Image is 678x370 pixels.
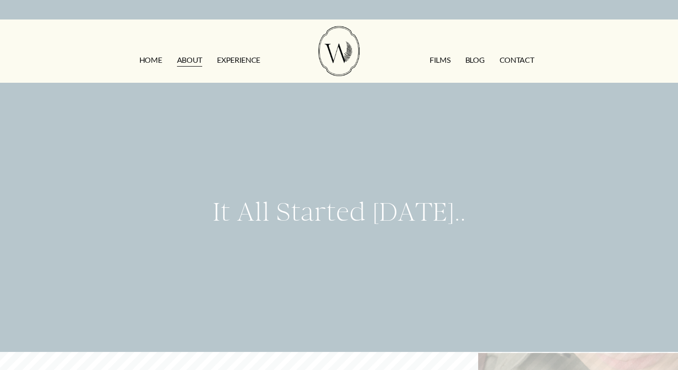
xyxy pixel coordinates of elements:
img: Wild Fern Weddings [318,26,359,76]
a: Blog [465,52,485,68]
a: FILMS [430,52,450,68]
h2: It All Started [DATE].. [27,195,651,229]
a: EXPERIENCE [217,52,260,68]
a: HOME [139,52,162,68]
a: ABOUT [177,52,202,68]
a: CONTACT [500,52,534,68]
